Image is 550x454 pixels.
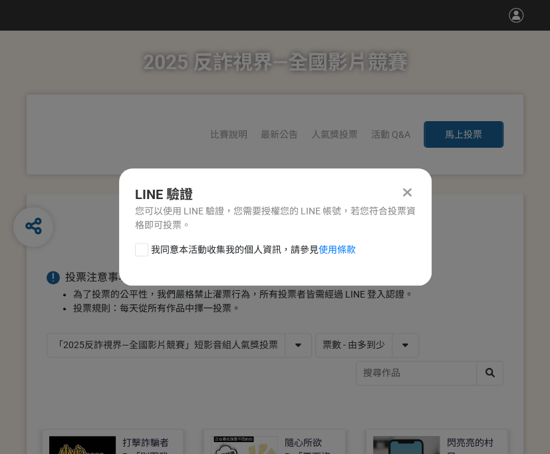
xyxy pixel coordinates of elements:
span: 馬上投票 [445,129,482,140]
div: 打擊詐騙者 [122,436,169,450]
span: 我同意本活動收集我的個人資訊，請參見 [151,243,356,257]
button: 馬上投票 [424,121,503,148]
li: 投票規則：每天從所有作品中擇一投票。 [73,302,503,316]
span: 人氣獎投票 [311,129,358,140]
h1: 2025 反詐視界—全國影片競賽 [143,31,408,95]
li: 為了投票的公平性，我們嚴格禁止灌票行為，所有投票者皆需經過 LINE 登入認證。 [73,288,503,302]
a: 活動 Q&A [371,129,410,140]
div: 您可以使用 LINE 驗證，您需要授權您的 LINE 帳號，若您符合投票資格即可投票。 [135,204,416,232]
div: 隨心所欲 [284,436,321,450]
a: 比賽說明 [210,129,247,140]
div: LINE 驗證 [135,184,416,204]
input: 搜尋作品 [356,361,503,385]
a: 最新公告 [261,129,298,140]
a: 使用條款 [319,244,356,255]
span: 投票注意事項 [65,271,129,284]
